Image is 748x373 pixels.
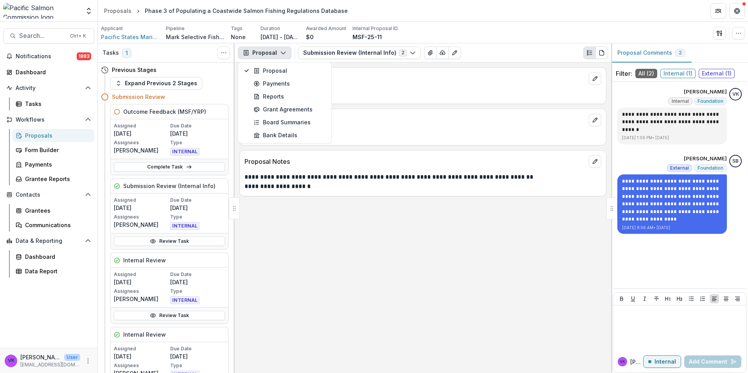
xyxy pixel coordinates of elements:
[640,294,649,303] button: Italicize
[424,47,437,59] button: View Attached Files
[16,68,88,76] div: Dashboard
[25,267,88,275] div: Data Report
[617,294,626,303] button: Bold
[114,271,169,278] p: Assigned
[654,359,676,365] p: Internal
[64,354,80,361] p: User
[710,294,719,303] button: Align Left
[25,100,88,108] div: Tasks
[589,114,601,126] button: edit
[114,162,225,172] a: Complete Task
[68,32,88,40] div: Ctrl + K
[114,311,225,320] a: Review Task
[231,33,246,41] p: None
[166,33,225,41] p: Mark Selective Fishery Fund
[170,197,225,204] p: Due Date
[254,105,325,113] div: Grant Agreements
[25,175,88,183] div: Grantee Reports
[123,256,166,264] h5: Internal Review
[170,352,225,360] p: [DATE]
[16,53,77,60] span: Notifications
[3,235,94,247] button: Open Data & Reporting
[170,204,225,212] p: [DATE]
[620,360,625,364] div: Victor Keong
[245,157,586,166] p: Proposal Notes
[261,33,300,41] p: [DATE] - [DATE]
[698,99,723,104] span: Foundation
[112,93,165,101] h4: Submission Review
[16,117,82,123] span: Workflows
[77,52,91,60] span: 1883
[25,253,88,261] div: Dashboard
[114,295,169,303] p: [PERSON_NAME]
[3,82,94,94] button: Open Activity
[306,33,314,41] p: $0
[595,47,608,59] button: PDF view
[114,139,169,146] p: Assignees
[3,188,94,201] button: Open Contacts
[123,182,216,190] h5: Submission Review (Internal Info)
[170,122,225,129] p: Due Date
[170,288,225,295] p: Type
[732,92,739,97] div: Victor Keong
[352,25,398,32] p: Internal Proposal ID
[25,131,88,140] div: Proposals
[114,213,169,221] p: Assignees
[622,135,722,141] p: [DATE] 1:09 PM • [DATE]
[13,158,94,171] a: Payments
[3,3,80,19] img: Pacific Salmon Commission logo
[622,225,722,231] p: [DATE] 8:56 AM • [DATE]
[101,33,160,41] a: Pacific States Marine Fisheries Commission
[170,222,200,230] span: INTERNAL
[16,85,82,91] span: Activity
[170,271,225,278] p: Due Date
[114,352,169,360] p: [DATE]
[114,129,169,138] p: [DATE]
[660,69,696,78] span: Internal ( 1 )
[245,115,586,125] p: Project Year #
[20,353,61,361] p: [PERSON_NAME]
[13,129,94,142] a: Proposals
[114,362,169,369] p: Assignees
[616,69,632,78] p: Filter:
[170,148,200,156] span: INTERNAL
[254,79,325,88] div: Payments
[110,77,202,90] button: Expand Previous 2 Stages
[238,47,291,59] button: Proposal
[254,131,325,139] div: Bank Details
[245,90,601,99] p: Yes
[672,99,689,104] span: Internal
[448,47,461,59] button: Edit as form
[652,294,661,303] button: Strike
[170,129,225,138] p: [DATE]
[306,25,346,32] p: Awarded Amount
[13,143,94,156] a: Form Builder
[20,361,80,368] p: [EMAIL_ADDRESS][DOMAIN_NAME]
[611,43,692,63] button: Proposal Comments
[166,25,185,32] p: Pipeline
[114,204,169,212] p: [DATE]
[733,294,742,303] button: Align Right
[170,278,225,286] p: [DATE]
[3,50,94,63] button: Notifications1883
[254,92,325,100] div: Reports
[684,155,727,163] p: [PERSON_NAME]
[630,358,643,366] p: [PERSON_NAME]
[687,294,696,303] button: Bullet List
[114,237,225,246] a: Review Task
[170,213,225,221] p: Type
[114,197,169,204] p: Assigned
[670,165,689,171] span: External
[8,358,14,363] div: Victor Keong
[114,345,169,352] p: Assigned
[101,5,135,16] a: Proposals
[13,219,94,231] a: Communications
[732,159,739,164] div: Sascha Bendt
[699,69,735,78] span: External ( 1 )
[123,330,166,339] h5: Internal Review
[170,362,225,369] p: Type
[19,32,65,39] span: Search...
[83,3,94,19] button: Open entity switcher
[13,172,94,185] a: Grantee Reports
